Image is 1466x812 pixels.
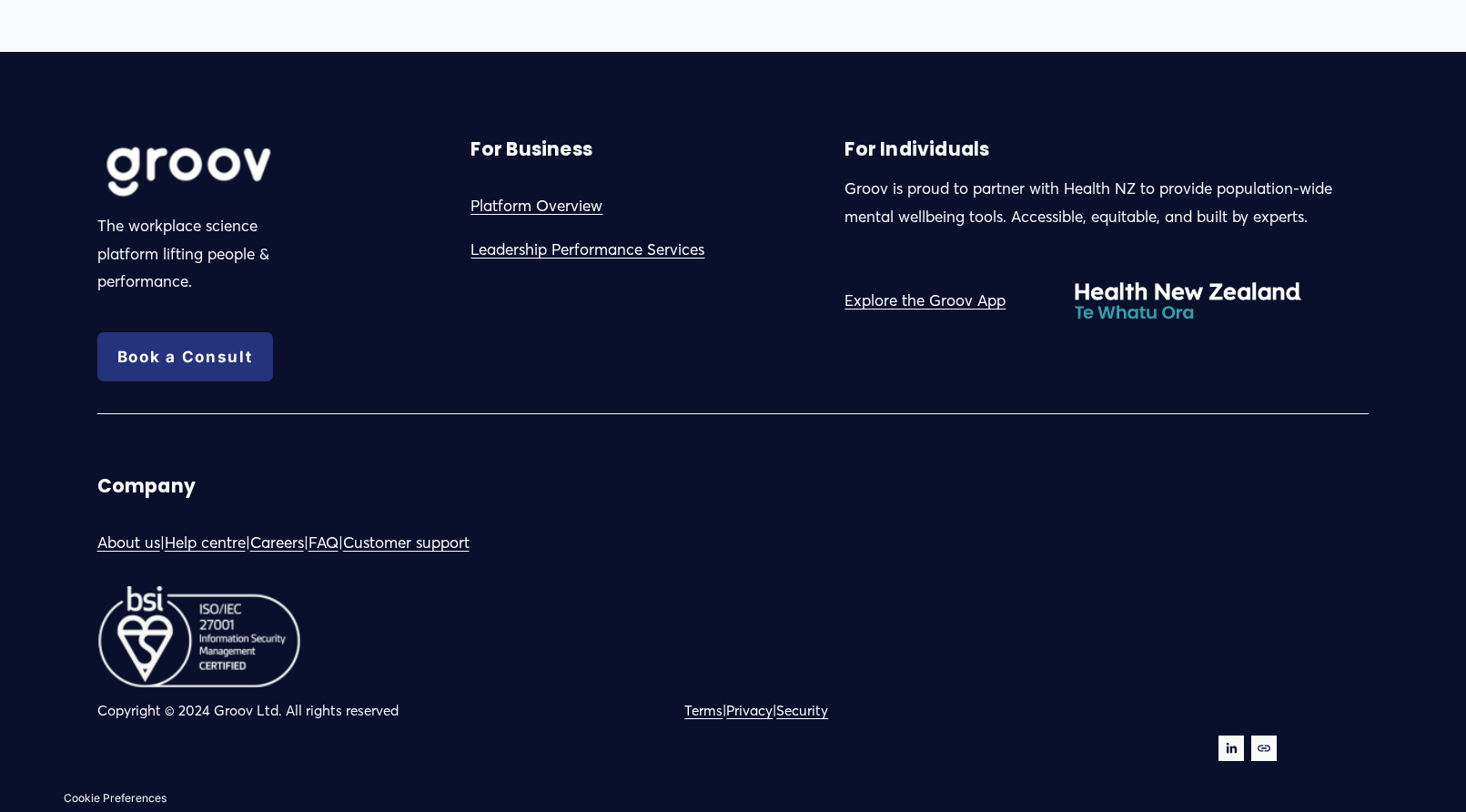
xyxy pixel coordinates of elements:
[1251,736,1277,761] a: URL
[684,698,723,724] a: Terms
[726,698,773,724] a: Privacy
[343,529,470,557] a: Customer support
[97,529,728,557] p: | | | |
[97,698,728,724] p: Copyright © 2024 Groov Ltd. All rights reserved
[844,175,1369,230] p: Groov is proud to partner with Health NZ to provide population-wide mental wellbeing tools. Acces...
[97,473,196,499] strong: Company
[55,785,176,812] section: Manage previously selected cookie options
[1218,736,1244,761] a: LinkedIn
[844,137,989,162] strong: For Individuals
[684,698,1102,724] p: | |
[165,529,246,557] a: Help centre
[308,529,339,557] a: FAQ
[470,236,704,264] a: Leadership Performance Services
[470,137,591,162] strong: For Business
[97,212,301,296] p: The workplace science platform lifting people & performance.
[470,192,602,220] a: Platform Overview
[250,529,304,557] a: Careers
[64,791,167,805] button: Cookie Preferences
[97,332,273,381] a: Book a Consult
[776,698,828,724] a: Security
[844,287,1006,315] a: Explore the Groov App
[97,529,160,557] a: About us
